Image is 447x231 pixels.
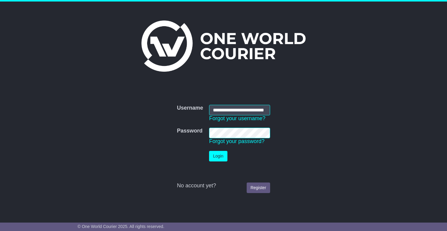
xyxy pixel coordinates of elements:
[78,224,165,229] span: © One World Courier 2025. All rights reserved.
[177,105,203,111] label: Username
[177,183,270,189] div: No account yet?
[177,128,202,134] label: Password
[247,183,270,193] a: Register
[141,20,306,72] img: One World
[209,115,265,121] a: Forgot your username?
[209,138,264,144] a: Forgot your password?
[209,151,227,161] button: Login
